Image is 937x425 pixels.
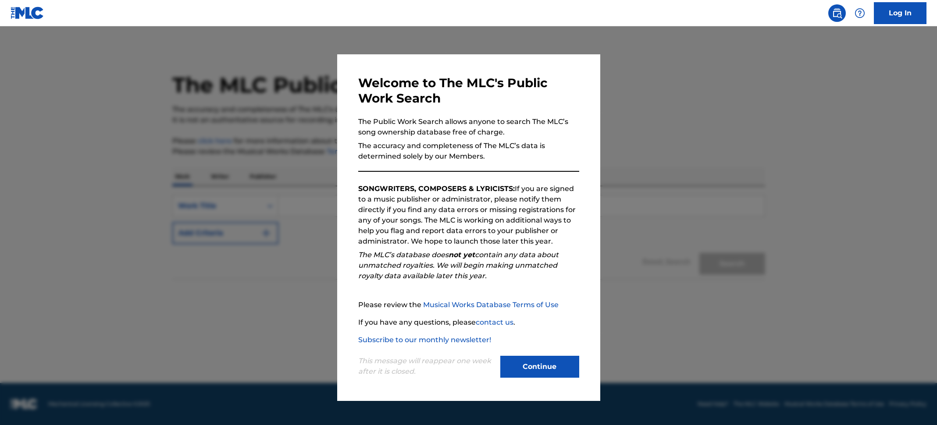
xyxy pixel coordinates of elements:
p: Please review the [358,300,579,310]
a: Log In [874,2,926,24]
img: help [855,8,865,18]
em: The MLC’s database does contain any data about unmatched royalties. We will begin making unmatche... [358,251,559,280]
a: Public Search [828,4,846,22]
div: Help [851,4,869,22]
img: MLC Logo [11,7,44,19]
strong: SONGWRITERS, COMPOSERS & LYRICISTS: [358,184,515,193]
strong: not yet [449,251,475,259]
p: If you have any questions, please . [358,317,579,328]
a: contact us [476,318,513,326]
a: Musical Works Database Terms of Use [423,301,559,309]
button: Continue [500,356,579,378]
a: Subscribe to our monthly newsletter! [358,336,491,344]
p: The accuracy and completeness of The MLC’s data is determined solely by our Members. [358,141,579,162]
h3: Welcome to The MLC's Public Work Search [358,75,579,106]
p: This message will reappear one week after it is closed. [358,356,495,377]
p: The Public Work Search allows anyone to search The MLC’s song ownership database free of charge. [358,117,579,138]
img: search [832,8,842,18]
p: If you are signed to a music publisher or administrator, please notify them directly if you find ... [358,184,579,247]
